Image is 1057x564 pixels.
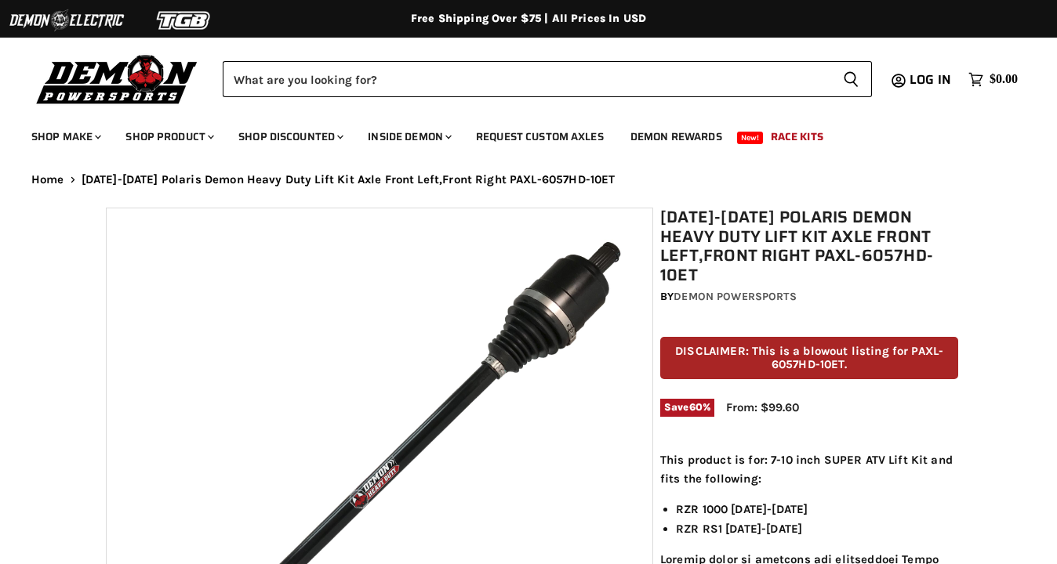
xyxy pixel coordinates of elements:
[31,173,64,186] a: Home
[660,337,958,380] p: DISCLAIMER: This is a blowout listing for PAXL-6057HD-10ET.
[961,68,1026,91] a: $0.00
[125,5,243,35] img: TGB Logo 2
[660,208,958,285] h1: [DATE]-[DATE] Polaris Demon Heavy Duty Lift Kit Axle Front Left,Front Right PAXL-6057HD-10ET
[676,500,958,519] li: RZR 1000 [DATE]-[DATE]
[619,121,734,153] a: Demon Rewards
[660,450,958,489] p: This product is for: 7-10 inch SUPER ATV Lift Kit and fits the following:
[8,5,125,35] img: Demon Electric Logo 2
[223,61,830,97] input: Search
[20,121,111,153] a: Shop Make
[689,401,703,413] span: 60
[910,70,951,89] span: Log in
[660,288,958,305] div: by
[464,121,616,153] a: Request Custom Axles
[737,132,764,144] span: New!
[114,121,223,153] a: Shop Product
[726,400,799,414] span: From: $99.60
[227,121,353,153] a: Shop Discounted
[990,72,1018,87] span: $0.00
[676,519,958,538] li: RZR RS1 [DATE]-[DATE]
[674,290,796,303] a: Demon Powersports
[82,173,616,186] span: [DATE]-[DATE] Polaris Demon Heavy Duty Lift Kit Axle Front Left,Front Right PAXL-6057HD-10ET
[356,121,461,153] a: Inside Demon
[660,399,714,416] span: Save %
[223,61,872,97] form: Product
[759,121,835,153] a: Race Kits
[830,61,872,97] button: Search
[903,73,961,87] a: Log in
[31,51,203,107] img: Demon Powersports
[20,114,1014,153] ul: Main menu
